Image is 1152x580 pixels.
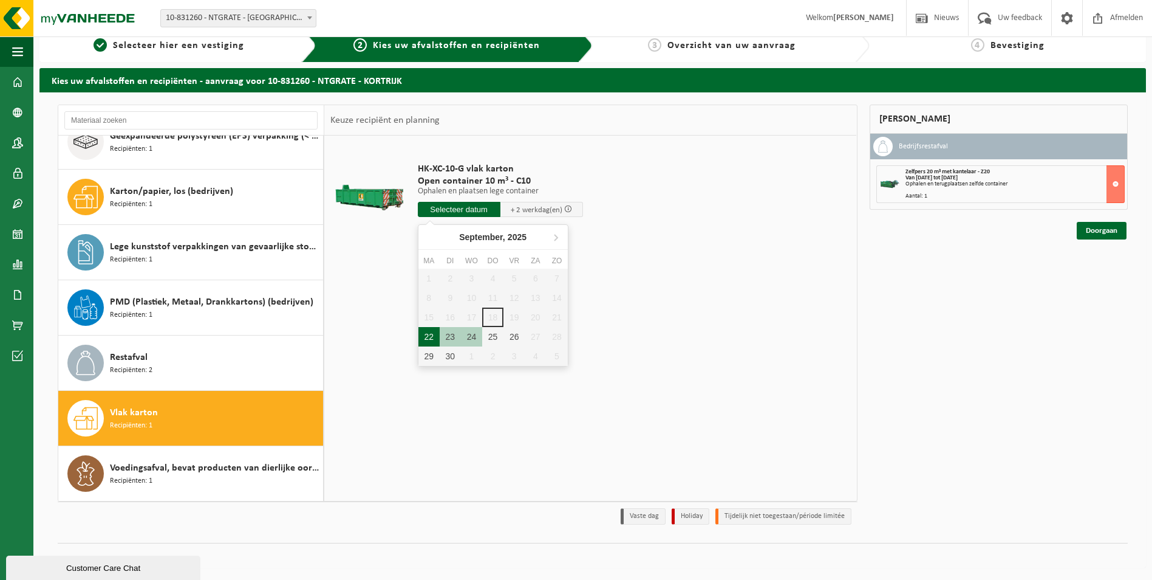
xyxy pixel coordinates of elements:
div: Ophalen en terugplaatsen zelfde container [905,181,1125,187]
span: Vlak karton [110,406,158,420]
p: Ophalen en plaatsen lege container [418,187,583,196]
span: Recipiënten: 1 [110,420,152,432]
li: Holiday [672,508,709,525]
span: 10-831260 - NTGRATE - KORTRIJK [160,9,316,27]
button: Vlak karton Recipiënten: 1 [58,391,324,446]
button: Karton/papier, los (bedrijven) Recipiënten: 1 [58,170,324,225]
input: Materiaal zoeken [64,111,318,129]
span: Bevestiging [990,41,1045,50]
button: Voedingsafval, bevat producten van dierlijke oorsprong, onverpakt, categorie 3 Recipiënten: 1 [58,446,324,501]
div: 2 [482,347,503,366]
div: Aantal: 1 [905,193,1125,199]
div: September, [454,227,531,247]
i: 2025 [508,233,527,241]
span: 10-831260 - NTGRATE - KORTRIJK [161,10,316,27]
span: Open container 10 m³ - C10 [418,175,583,187]
div: Keuze recipiënt en planning [324,105,446,136]
span: Recipiënten: 1 [110,475,152,487]
span: PMD (Plastiek, Metaal, Drankkartons) (bedrijven) [110,295,313,309]
span: Geëxpandeerde polystyreen (EPS) verpakking (< 1 m² per stuk), recycleerbaar [110,129,320,143]
div: 29 [418,347,440,366]
a: 1Selecteer hier een vestiging [46,38,292,53]
span: + 2 werkdag(en) [511,206,562,214]
a: Doorgaan [1077,222,1126,240]
div: 3 [503,347,525,366]
span: Selecteer hier een vestiging [113,41,244,50]
button: PMD (Plastiek, Metaal, Drankkartons) (bedrijven) Recipiënten: 1 [58,280,324,336]
li: Tijdelijk niet toegestaan/période limitée [715,508,851,525]
span: 1 [94,38,107,52]
span: Kies uw afvalstoffen en recipiënten [373,41,540,50]
span: 4 [971,38,984,52]
div: 23 [440,327,461,347]
span: Lege kunststof verpakkingen van gevaarlijke stoffen [110,240,320,254]
span: Recipiënten: 1 [110,199,152,210]
span: Voedingsafval, bevat producten van dierlijke oorsprong, onverpakt, categorie 3 [110,461,320,475]
span: Karton/papier, los (bedrijven) [110,184,233,199]
div: 22 [418,327,440,347]
iframe: chat widget [6,553,203,580]
strong: [PERSON_NAME] [833,13,894,22]
span: Recipiënten: 1 [110,143,152,155]
div: di [440,255,461,267]
div: za [525,255,546,267]
strong: Van [DATE] tot [DATE] [905,174,958,181]
button: Geëxpandeerde polystyreen (EPS) verpakking (< 1 m² per stuk), recycleerbaar Recipiënten: 1 [58,114,324,170]
li: Vaste dag [621,508,666,525]
span: 3 [648,38,661,52]
div: [PERSON_NAME] [870,105,1128,134]
div: zo [546,255,567,267]
button: Lege kunststof verpakkingen van gevaarlijke stoffen Recipiënten: 1 [58,225,324,280]
span: 2 [353,38,367,52]
span: Recipiënten: 2 [110,365,152,376]
span: Zelfpers 20 m³ met kantelaar - Z20 [905,168,990,175]
input: Selecteer datum [418,202,500,217]
h2: Kies uw afvalstoffen en recipiënten - aanvraag voor 10-831260 - NTGRATE - KORTRIJK [39,68,1146,92]
div: ma [418,255,440,267]
span: Recipiënten: 1 [110,254,152,266]
button: Restafval Recipiënten: 2 [58,336,324,391]
div: 25 [482,327,503,347]
div: do [482,255,503,267]
span: Overzicht van uw aanvraag [667,41,796,50]
span: HK-XC-10-G vlak karton [418,163,583,175]
div: 26 [503,327,525,347]
div: 30 [440,347,461,366]
span: Recipiënten: 1 [110,309,152,321]
div: wo [461,255,482,267]
span: Restafval [110,350,148,365]
div: 1 [461,347,482,366]
div: vr [503,255,525,267]
h3: Bedrijfsrestafval [899,137,948,156]
div: 24 [461,327,482,347]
